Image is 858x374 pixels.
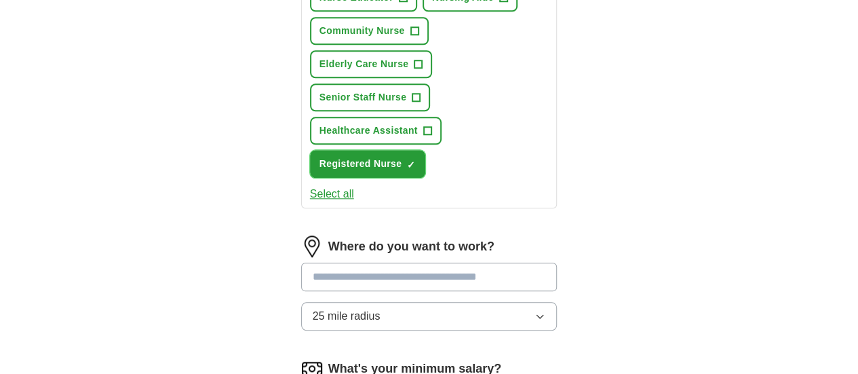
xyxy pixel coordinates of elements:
span: Community Nurse [319,24,405,38]
button: Senior Staff Nurse [310,83,430,111]
span: 25 mile radius [313,308,381,324]
button: Elderly Care Nurse [310,50,433,78]
button: Registered Nurse✓ [310,150,426,178]
span: Healthcare Assistant [319,124,418,138]
button: Select all [310,186,354,202]
span: Elderly Care Nurse [319,57,409,71]
label: Where do you want to work? [328,238,494,256]
button: 25 mile radius [301,302,558,331]
button: Community Nurse [310,17,429,45]
img: location.png [301,236,323,257]
span: Senior Staff Nurse [319,90,406,105]
button: Healthcare Assistant [310,117,442,145]
span: Registered Nurse [319,157,402,171]
span: ✓ [407,160,415,170]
